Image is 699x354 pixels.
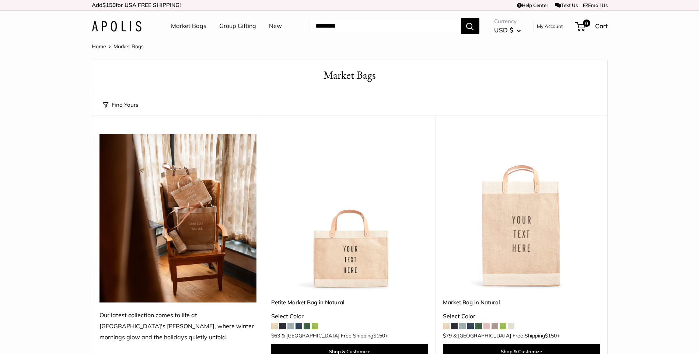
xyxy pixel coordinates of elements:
[494,16,521,26] span: Currency
[99,310,256,343] div: Our latest collection comes to life at [GEOGRAPHIC_DATA]'s [PERSON_NAME], where winter mornings g...
[555,2,577,8] a: Text Us
[271,134,428,291] img: Petite Market Bag in Natural
[92,42,144,51] nav: Breadcrumb
[271,332,280,339] span: $63
[494,26,513,34] span: USD $
[576,20,608,32] a: 0 Cart
[271,311,428,322] div: Select Color
[517,2,548,8] a: Help Center
[443,332,452,339] span: $79
[271,298,428,307] a: Petite Market Bag in Natural
[583,20,590,27] span: 0
[310,18,461,34] input: Search...
[92,43,106,50] a: Home
[271,134,428,291] a: Petite Market Bag in NaturalPetite Market Bag in Natural
[103,67,596,83] h1: Market Bags
[545,332,557,339] span: $150
[282,333,388,338] span: & [GEOGRAPHIC_DATA] Free Shipping +
[443,134,600,291] a: Market Bag in NaturalMarket Bag in Natural
[461,18,479,34] button: Search
[92,21,141,32] img: Apolis
[113,43,144,50] span: Market Bags
[494,24,521,36] button: USD $
[373,332,385,339] span: $150
[171,21,206,32] a: Market Bags
[102,1,116,8] span: $150
[443,311,600,322] div: Select Color
[103,100,138,110] button: Find Yours
[583,2,608,8] a: Email Us
[269,21,282,32] a: New
[443,298,600,307] a: Market Bag in Natural
[537,22,563,31] a: My Account
[99,134,256,302] img: Our latest collection comes to life at UK's Estelle Manor, where winter mornings glow and the hol...
[453,333,560,338] span: & [GEOGRAPHIC_DATA] Free Shipping +
[219,21,256,32] a: Group Gifting
[595,22,608,30] span: Cart
[443,134,600,291] img: Market Bag in Natural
